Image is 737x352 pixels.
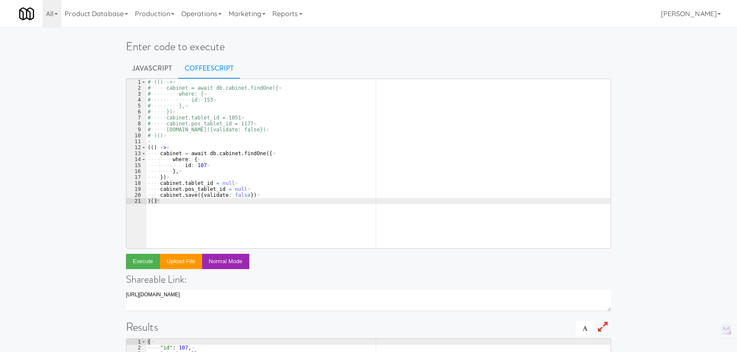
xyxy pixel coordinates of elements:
[126,121,146,127] div: 8
[126,145,146,150] div: 12
[126,290,611,311] textarea: [URL][DOMAIN_NAME]
[202,254,249,269] button: Normal Mode
[126,103,146,109] div: 5
[126,85,146,91] div: 2
[126,97,146,103] div: 4
[126,198,146,204] div: 21
[126,40,611,53] h1: Enter code to execute
[160,254,202,269] button: Upload file
[126,150,146,156] div: 13
[126,254,160,269] button: Execute
[126,58,178,79] a: Javascript
[126,174,146,180] div: 17
[126,321,611,333] h1: Results
[126,115,146,121] div: 7
[178,58,240,79] a: CoffeeScript
[19,6,34,21] img: Micromart
[126,139,146,145] div: 11
[126,127,146,133] div: 9
[126,133,146,139] div: 10
[126,180,146,186] div: 18
[126,192,146,198] div: 20
[126,186,146,192] div: 19
[126,109,146,115] div: 6
[126,162,146,168] div: 15
[126,274,611,285] h4: Shareable Link:
[126,339,146,345] div: 1
[126,79,146,85] div: 1
[126,345,146,351] div: 2
[126,156,146,162] div: 14
[126,168,146,174] div: 16
[126,91,146,97] div: 3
